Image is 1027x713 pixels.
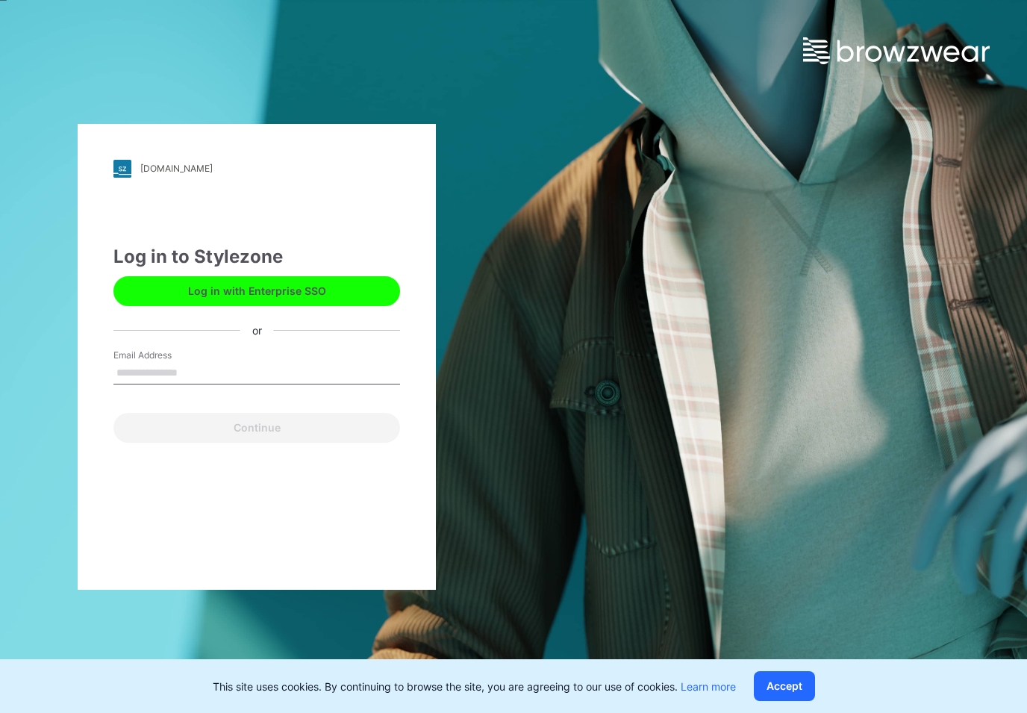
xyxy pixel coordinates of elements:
[113,243,400,270] div: Log in to Stylezone
[240,323,274,338] div: or
[213,679,736,694] p: This site uses cookies. By continuing to browse the site, you are agreeing to our use of cookies.
[754,671,815,701] button: Accept
[113,276,400,306] button: Log in with Enterprise SSO
[140,163,213,174] div: [DOMAIN_NAME]
[113,160,131,178] img: stylezone-logo.562084cfcfab977791bfbf7441f1a819.svg
[113,160,400,178] a: [DOMAIN_NAME]
[803,37,990,64] img: browzwear-logo.e42bd6dac1945053ebaf764b6aa21510.svg
[113,349,218,362] label: Email Address
[681,680,736,693] a: Learn more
